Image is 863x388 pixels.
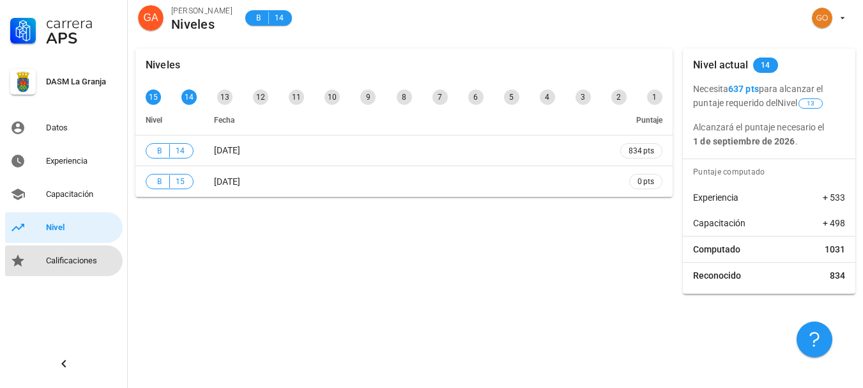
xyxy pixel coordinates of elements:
[693,269,741,282] span: Reconocido
[688,159,855,185] div: Puntaje computado
[693,217,745,229] span: Capacitación
[397,89,412,105] div: 8
[46,156,118,166] div: Experiencia
[46,222,118,233] div: Nivel
[5,212,123,243] a: Nivel
[253,12,263,24] span: B
[175,175,185,188] span: 15
[154,144,164,157] span: B
[5,113,123,143] a: Datos
[146,49,180,82] div: Niveles
[46,256,118,266] div: Calificaciones
[693,243,740,256] span: Computado
[46,189,118,199] div: Capacitación
[610,105,673,136] th: Puntaje
[138,5,164,31] div: avatar
[812,8,832,28] div: avatar
[761,58,770,73] span: 14
[5,146,123,176] a: Experiencia
[46,15,118,31] div: Carrera
[46,77,118,87] div: DASM La Granja
[143,5,158,31] span: GA
[214,145,240,155] span: [DATE]
[638,175,654,188] span: 0 pts
[154,175,164,188] span: B
[181,89,197,105] div: 14
[693,120,845,148] p: Alcanzará el puntaje necesario el .
[807,99,814,108] span: 13
[504,89,519,105] div: 5
[576,89,591,105] div: 3
[693,191,738,204] span: Experiencia
[823,217,845,229] span: + 498
[253,89,268,105] div: 12
[5,179,123,210] a: Capacitación
[360,89,376,105] div: 9
[135,105,204,136] th: Nivel
[46,123,118,133] div: Datos
[629,144,654,157] span: 834 pts
[46,31,118,46] div: APS
[214,116,234,125] span: Fecha
[5,245,123,276] a: Calificaciones
[217,89,233,105] div: 13
[214,176,240,187] span: [DATE]
[825,243,845,256] span: 1031
[540,89,555,105] div: 4
[175,144,185,157] span: 14
[171,17,233,31] div: Niveles
[611,89,627,105] div: 2
[274,12,284,24] span: 14
[468,89,484,105] div: 6
[636,116,662,125] span: Puntaje
[204,105,610,136] th: Fecha
[823,191,845,204] span: + 533
[830,269,845,282] span: 834
[693,82,845,110] p: Necesita para alcanzar el puntaje requerido del
[289,89,304,105] div: 11
[693,49,748,82] div: Nivel actual
[171,4,233,17] div: [PERSON_NAME]
[325,89,340,105] div: 10
[146,116,162,125] span: Nivel
[728,84,759,94] b: 637 pts
[693,136,795,146] b: 1 de septiembre de 2026
[777,98,824,108] span: Nivel
[146,89,161,105] div: 15
[432,89,448,105] div: 7
[647,89,662,105] div: 1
